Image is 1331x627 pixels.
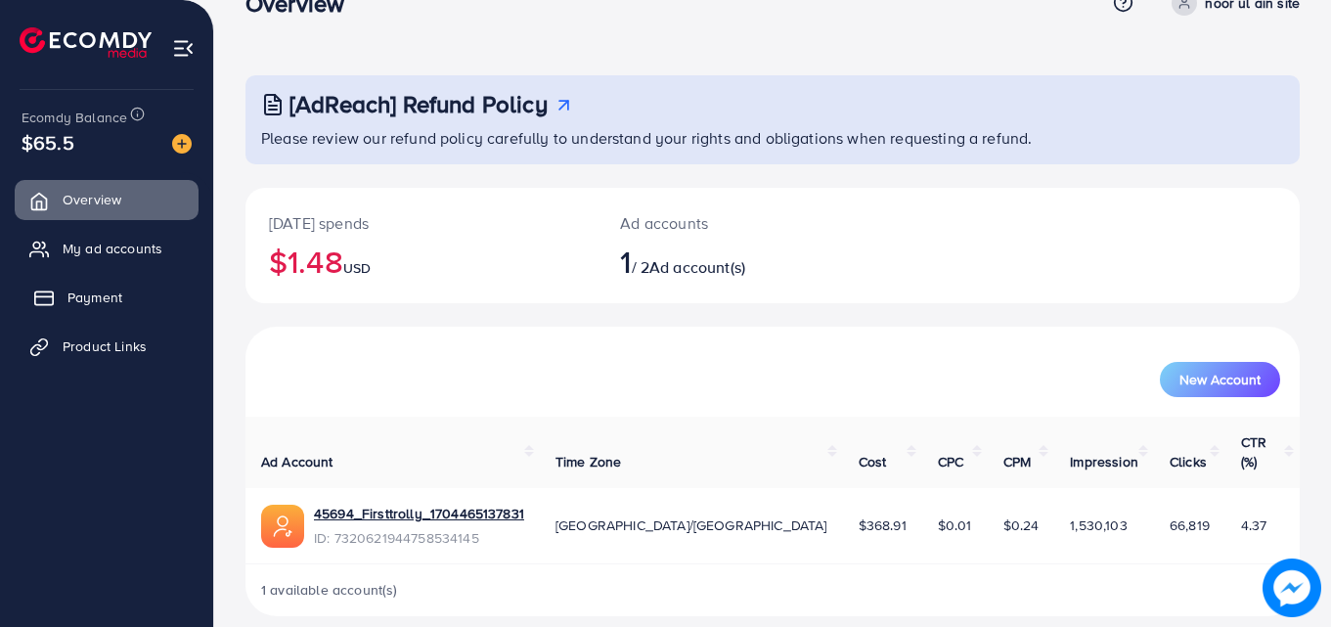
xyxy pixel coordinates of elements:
[1070,452,1138,471] span: Impression
[22,108,127,127] span: Ecomdy Balance
[1241,432,1266,471] span: CTR (%)
[15,229,199,268] a: My ad accounts
[1070,515,1127,535] span: 1,530,103
[63,190,121,209] span: Overview
[15,180,199,219] a: Overview
[22,128,74,157] span: $65.5
[1263,559,1321,617] img: image
[1003,452,1031,471] span: CPM
[20,27,152,58] img: logo
[555,515,827,535] span: [GEOGRAPHIC_DATA]/[GEOGRAPHIC_DATA]
[649,256,745,278] span: Ad account(s)
[269,211,573,235] p: [DATE] spends
[269,243,573,280] h2: $1.48
[63,336,147,356] span: Product Links
[314,504,524,523] a: 45694_Firsttrolly_1704465137831
[289,90,548,118] h3: [AdReach] Refund Policy
[620,243,837,280] h2: / 2
[859,452,887,471] span: Cost
[15,278,199,317] a: Payment
[172,134,192,154] img: image
[261,580,398,600] span: 1 available account(s)
[63,239,162,258] span: My ad accounts
[938,452,963,471] span: CPC
[859,515,907,535] span: $368.91
[1241,515,1267,535] span: 4.37
[1170,515,1210,535] span: 66,819
[620,211,837,235] p: Ad accounts
[261,126,1288,150] p: Please review our refund policy carefully to understand your rights and obligations when requesti...
[1160,362,1280,397] button: New Account
[1170,452,1207,471] span: Clicks
[938,515,972,535] span: $0.01
[261,452,333,471] span: Ad Account
[15,327,199,366] a: Product Links
[343,258,371,278] span: USD
[555,452,621,471] span: Time Zone
[67,288,122,307] span: Payment
[620,239,631,284] span: 1
[1003,515,1040,535] span: $0.24
[1179,373,1261,386] span: New Account
[314,528,524,548] span: ID: 7320621944758534145
[261,505,304,548] img: ic-ads-acc.e4c84228.svg
[172,37,195,60] img: menu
